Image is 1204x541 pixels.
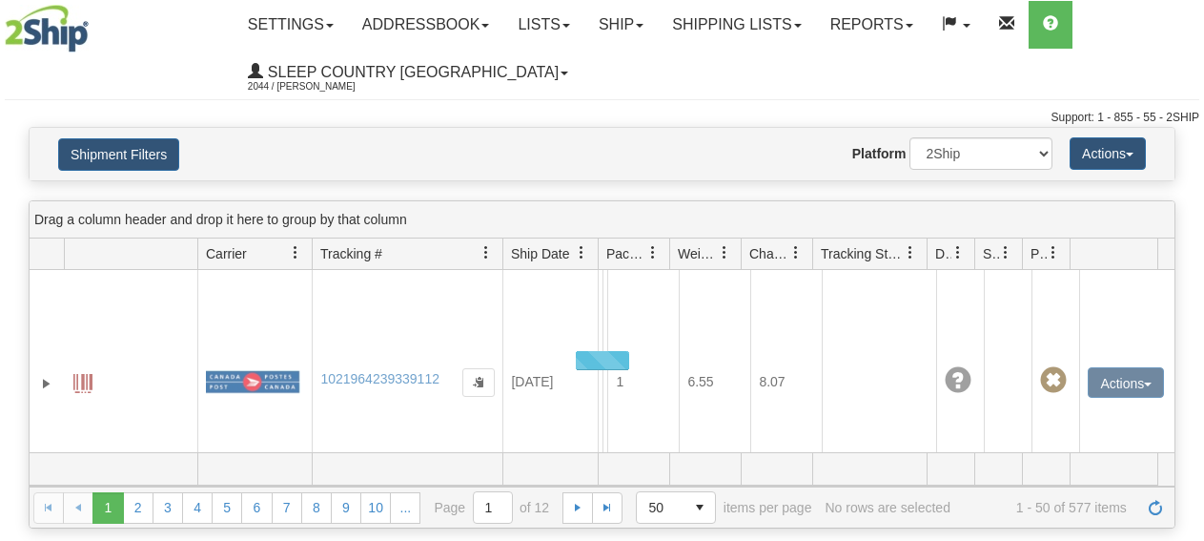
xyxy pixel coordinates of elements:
span: Page of 12 [434,491,549,524]
a: ... [390,492,420,523]
span: Pickup Status [1031,244,1047,263]
a: Pickup Status filter column settings [1037,237,1070,269]
a: Weight filter column settings [708,237,741,269]
a: Delivery Status filter column settings [942,237,974,269]
a: Settings [234,1,348,49]
a: 2 [123,492,153,523]
span: Page sizes drop down [636,491,716,524]
img: logo2044.jpg [5,5,89,52]
a: Charge filter column settings [780,237,812,269]
a: Carrier filter column settings [279,237,312,269]
span: Tracking Status [821,244,904,263]
a: Tracking # filter column settings [470,237,502,269]
a: 6 [241,492,272,523]
span: 50 [648,498,673,517]
div: grid grouping header [30,201,1174,239]
a: Go to the next page [562,492,593,523]
div: Support: 1 - 855 - 55 - 2SHIP [5,110,1199,126]
button: Actions [1070,137,1146,170]
span: 2044 / [PERSON_NAME] [248,77,391,96]
a: Go to the last page [592,492,622,523]
span: Shipment Issues [983,244,999,263]
a: Ship [584,1,658,49]
span: select [684,492,715,523]
a: Ship Date filter column settings [565,237,598,269]
a: 9 [331,492,361,523]
a: 8 [301,492,332,523]
a: Packages filter column settings [637,237,669,269]
a: Refresh [1140,492,1171,523]
a: Addressbook [348,1,504,49]
span: Tracking # [320,244,382,263]
a: 3 [153,492,183,523]
button: Shipment Filters [58,138,179,171]
span: Sleep Country [GEOGRAPHIC_DATA] [263,64,559,80]
span: Packages [606,244,646,263]
a: Shipment Issues filter column settings [990,237,1022,269]
a: Lists [503,1,583,49]
a: 7 [272,492,302,523]
div: No rows are selected [825,500,950,515]
a: 4 [182,492,213,523]
span: 1 - 50 of 577 items [964,500,1127,515]
span: Page 1 [92,492,123,523]
a: Shipping lists [658,1,815,49]
span: Charge [749,244,789,263]
span: items per page [636,491,811,524]
span: Weight [678,244,718,263]
span: Carrier [206,244,247,263]
span: Delivery Status [935,244,951,263]
label: Platform [852,144,907,163]
a: 10 [360,492,391,523]
iframe: chat widget [1160,173,1202,367]
a: Reports [816,1,928,49]
a: Sleep Country [GEOGRAPHIC_DATA] 2044 / [PERSON_NAME] [234,49,582,96]
a: Tracking Status filter column settings [894,237,927,269]
a: 5 [212,492,242,523]
input: Page 1 [474,492,512,523]
span: Ship Date [511,244,569,263]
